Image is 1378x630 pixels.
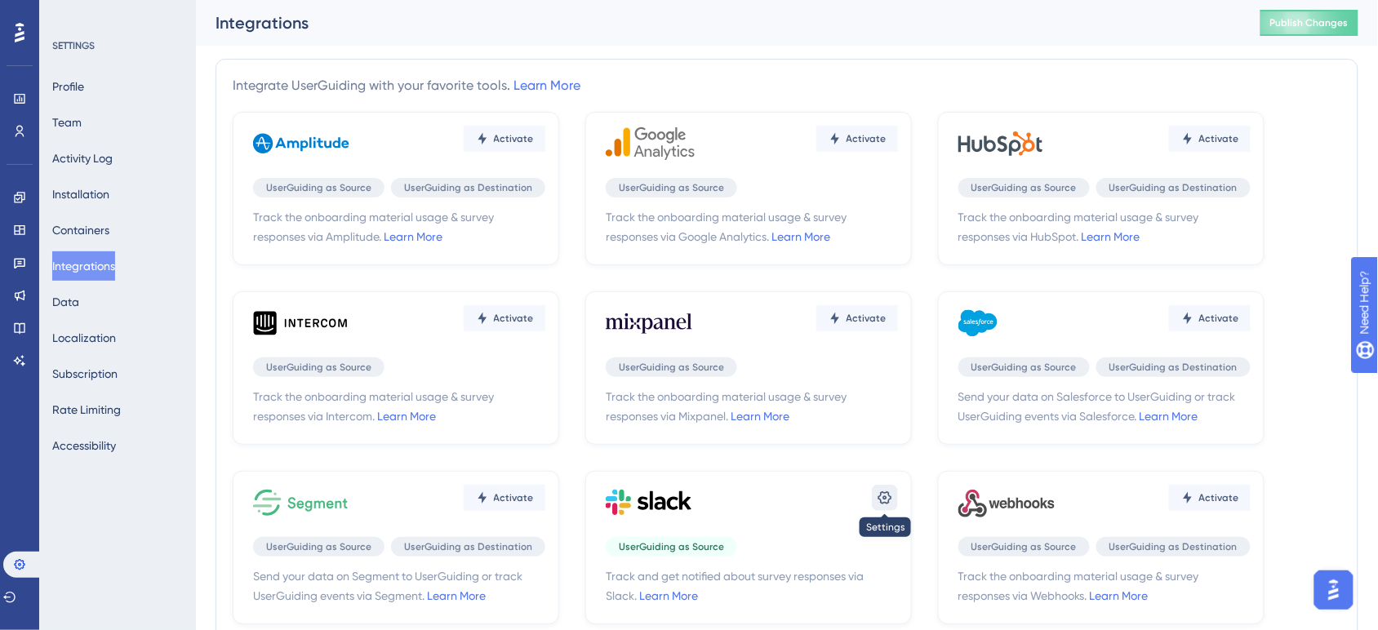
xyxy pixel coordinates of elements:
span: Activate [1199,312,1239,325]
button: Installation [52,180,109,209]
button: Integrations [52,251,115,281]
span: Activate [494,312,534,325]
a: Learn More [427,589,486,602]
span: UserGuiding as Source [619,181,724,194]
span: Need Help? [38,4,102,24]
button: Data [52,287,79,317]
div: Integrate UserGuiding with your favorite tools. [233,76,580,95]
button: Containers [52,215,109,245]
span: UserGuiding as Source [971,181,1077,194]
span: Track the onboarding material usage & survey responses via Google Analytics. [606,207,898,246]
button: Activate [464,126,545,152]
a: Learn More [1140,410,1198,423]
a: Learn More [377,410,436,423]
span: Send your data on Salesforce to UserGuiding or track UserGuiding events via Salesforce. [958,387,1251,426]
a: Learn More [731,410,789,423]
div: Integrations [216,11,1220,34]
span: UserGuiding as Destination [1109,540,1238,553]
span: Track the onboarding material usage & survey responses via Mixpanel. [606,387,898,426]
span: Send your data on Segment to UserGuiding or track UserGuiding events via Segment. [253,566,545,606]
span: UserGuiding as Source [266,361,371,374]
button: Activate [816,305,898,331]
span: Activate [847,312,887,325]
span: UserGuiding as Source [266,540,371,553]
button: Rate Limiting [52,395,121,424]
button: Activate [1169,126,1251,152]
span: Track the onboarding material usage & survey responses via HubSpot. [958,207,1251,246]
button: Localization [52,323,116,353]
span: UserGuiding as Source [619,361,724,374]
span: UserGuiding as Source [971,540,1077,553]
span: UserGuiding as Source [266,181,371,194]
a: Learn More [639,589,698,602]
span: Activate [1199,491,1239,504]
button: Activate [1169,305,1251,331]
span: Publish Changes [1270,16,1349,29]
span: Activate [494,132,534,145]
button: Activity Log [52,144,113,173]
span: Track the onboarding material usage & survey responses via Amplitude. [253,207,545,246]
button: Publish Changes [1260,10,1358,36]
span: Activate [847,132,887,145]
span: Track and get notified about survey responses via Slack. [606,566,898,606]
button: Team [52,108,82,137]
iframe: UserGuiding AI Assistant Launcher [1309,566,1358,614]
span: UserGuiding as Source [971,361,1077,374]
div: SETTINGS [52,39,184,52]
span: UserGuiding as Source [619,540,724,553]
a: Learn More [1082,230,1140,243]
span: UserGuiding as Destination [404,181,532,194]
a: Learn More [513,78,580,93]
span: UserGuiding as Destination [1109,181,1238,194]
span: Track the onboarding material usage & survey responses via Webhooks. [958,566,1251,606]
button: Activate [464,485,545,511]
button: Activate [1169,485,1251,511]
a: Learn More [384,230,442,243]
button: Accessibility [52,431,116,460]
span: Activate [1199,132,1239,145]
button: Activate [464,305,545,331]
span: UserGuiding as Destination [1109,361,1238,374]
span: Activate [494,491,534,504]
button: Profile [52,72,84,101]
button: Subscription [52,359,118,388]
button: Activate [816,126,898,152]
span: UserGuiding as Destination [404,540,532,553]
a: Learn More [1090,589,1149,602]
span: Track the onboarding material usage & survey responses via Intercom. [253,387,545,426]
a: Learn More [771,230,830,243]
